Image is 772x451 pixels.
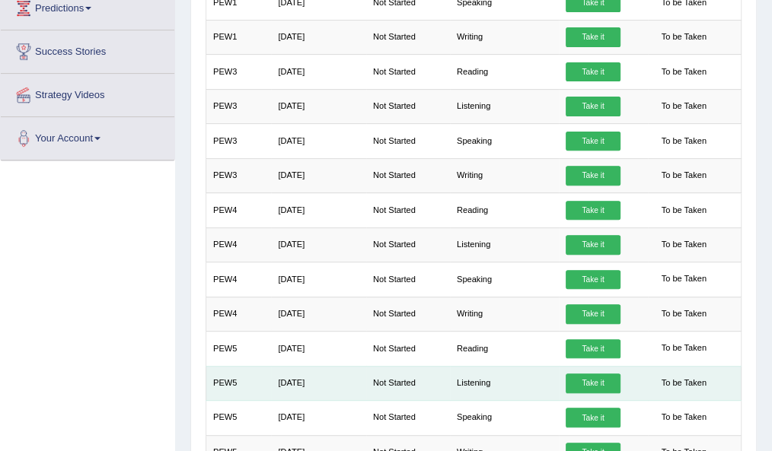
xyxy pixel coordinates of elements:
td: PEW4 [206,262,271,297]
td: Reading [450,332,559,366]
td: Reading [450,193,559,227]
td: Not Started [366,124,450,158]
a: Take it [566,270,620,290]
span: To be Taken [655,62,713,82]
td: PEW5 [206,366,271,400]
a: Take it [566,166,620,186]
span: To be Taken [655,270,713,290]
a: Take it [566,62,620,82]
td: Reading [450,55,559,89]
a: Take it [566,339,620,359]
td: [DATE] [271,193,366,227]
span: To be Taken [655,27,713,47]
a: Take it [566,132,620,151]
span: To be Taken [655,132,713,151]
a: Success Stories [1,30,174,68]
span: To be Taken [655,373,713,393]
span: To be Taken [655,304,713,324]
td: [DATE] [271,366,366,400]
td: Not Started [366,20,450,54]
td: Listening [450,89,559,123]
td: Not Started [366,89,450,123]
td: Not Started [366,227,450,262]
td: PEW3 [206,124,271,158]
td: [DATE] [271,55,366,89]
td: Not Started [366,193,450,227]
td: Speaking [450,262,559,297]
span: To be Taken [655,339,713,359]
td: Not Started [366,401,450,435]
a: Your Account [1,117,174,155]
td: PEW3 [206,89,271,123]
td: PEW3 [206,55,271,89]
td: [DATE] [271,89,366,123]
a: Take it [566,304,620,324]
td: [DATE] [271,297,366,331]
td: Not Started [366,158,450,192]
td: [DATE] [271,158,366,192]
td: PEW5 [206,401,271,435]
a: Take it [566,373,620,393]
td: [DATE] [271,401,366,435]
td: Not Started [366,262,450,297]
a: Take it [566,27,620,47]
td: PEW3 [206,158,271,192]
td: [DATE] [271,262,366,297]
td: PEW1 [206,20,271,54]
td: [DATE] [271,20,366,54]
a: Take it [566,235,620,255]
td: Not Started [366,55,450,89]
td: Not Started [366,297,450,331]
td: Writing [450,20,559,54]
a: Take it [566,201,620,221]
td: [DATE] [271,227,366,262]
span: To be Taken [655,408,713,428]
td: Writing [450,158,559,192]
td: [DATE] [271,332,366,366]
td: PEW4 [206,193,271,227]
a: Take it [566,97,620,116]
td: Speaking [450,401,559,435]
td: PEW4 [206,297,271,331]
td: Not Started [366,366,450,400]
span: To be Taken [655,201,713,221]
td: Listening [450,366,559,400]
td: Writing [450,297,559,331]
td: Not Started [366,332,450,366]
span: To be Taken [655,235,713,255]
td: Speaking [450,124,559,158]
td: [DATE] [271,124,366,158]
td: PEW4 [206,227,271,262]
a: Take it [566,408,620,427]
span: To be Taken [655,166,713,186]
a: Strategy Videos [1,74,174,112]
td: Listening [450,227,559,262]
td: PEW5 [206,332,271,366]
span: To be Taken [655,97,713,116]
